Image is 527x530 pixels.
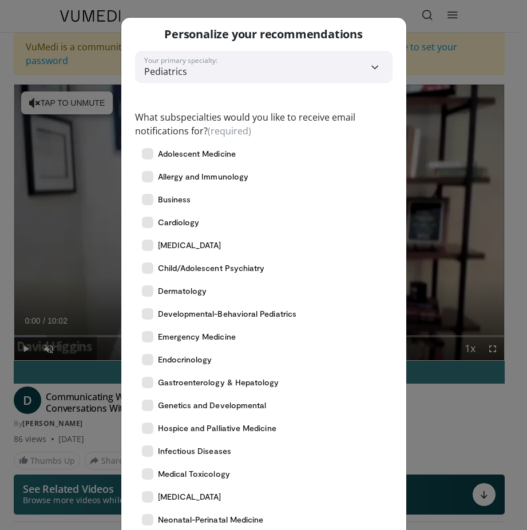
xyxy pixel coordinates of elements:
span: [MEDICAL_DATA] [158,240,221,251]
span: Emergency Medicine [158,331,236,342]
span: Hospice and Palliative Medicine [158,423,276,434]
span: Allergy and Immunology [158,171,249,182]
span: Endocrinology [158,354,212,365]
span: [MEDICAL_DATA] [158,491,221,503]
span: Developmental-Behavioral Pediatrics [158,308,296,320]
span: Business [158,194,191,205]
span: Infectious Diseases [158,445,231,457]
span: Dermatology [158,285,207,297]
span: Cardiology [158,217,200,228]
span: Genetics and Developmental [158,400,267,411]
p: Personalize your recommendations [164,27,363,42]
span: Adolescent Medicine [158,148,236,160]
span: Child/Adolescent Psychiatry [158,262,265,274]
span: Gastroenterology & Hepatology [158,377,279,388]
span: Neonatal-Perinatal Medicine [158,514,264,525]
span: (required) [208,125,251,137]
span: Medical Toxicology [158,468,230,480]
label: What subspecialties would you like to receive email notifications for? [135,110,393,138]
